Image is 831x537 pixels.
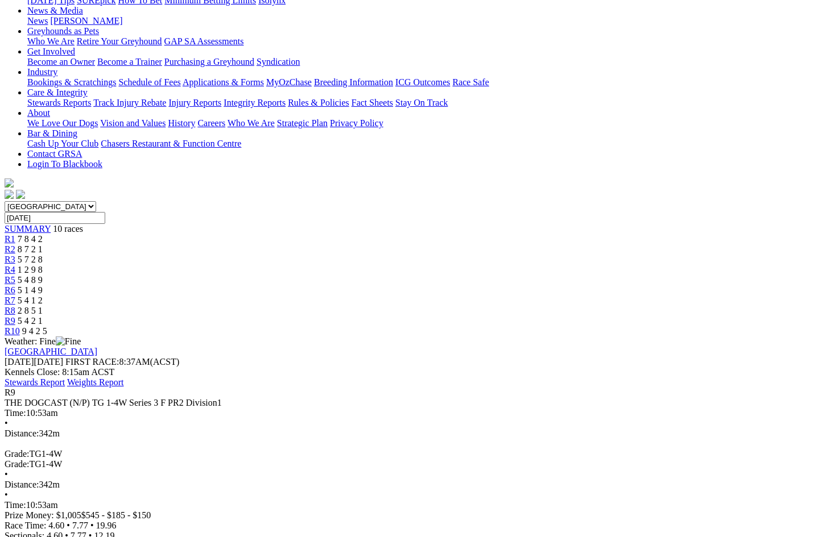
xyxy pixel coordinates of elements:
span: 8:37AM(ACST) [65,357,179,367]
span: 5 7 2 8 [18,255,43,264]
span: FIRST RACE: [65,357,119,367]
a: Retire Your Greyhound [77,36,162,46]
a: R10 [5,326,20,336]
a: Purchasing a Greyhound [164,57,254,66]
a: News [27,16,48,26]
div: 10:53am [5,408,826,418]
span: Distance: [5,480,39,489]
span: • [5,469,8,479]
span: $545 - $185 - $150 [81,510,151,520]
img: twitter.svg [16,190,25,199]
a: R7 [5,295,15,305]
span: • [5,418,8,428]
div: Bar & Dining [27,139,826,149]
span: [DATE] [5,357,34,367]
a: Privacy Policy [330,118,383,128]
a: News & Media [27,6,83,15]
div: Care & Integrity [27,98,826,108]
a: Industry [27,67,57,77]
div: Get Involved [27,57,826,67]
span: [DATE] [5,357,63,367]
span: 5 4 2 1 [18,316,43,326]
div: Prize Money: $1,005 [5,510,826,521]
a: MyOzChase [266,77,312,87]
a: We Love Our Dogs [27,118,98,128]
span: 4.60 [48,521,64,530]
a: Bar & Dining [27,128,77,138]
a: Applications & Forms [183,77,264,87]
a: Stewards Reports [27,98,91,107]
div: About [27,118,826,128]
span: • [5,490,8,499]
a: R3 [5,255,15,264]
span: 1 2 9 8 [18,265,43,274]
a: Who We Are [27,36,75,46]
a: Bookings & Scratchings [27,77,116,87]
span: R9 [5,388,15,397]
div: 10:53am [5,500,826,510]
a: Vision and Values [100,118,166,128]
span: Time: [5,408,26,418]
span: 2 8 5 1 [18,306,43,315]
a: Stay On Track [395,98,448,107]
a: History [168,118,195,128]
a: SUMMARY [5,224,51,234]
a: Track Injury Rebate [93,98,166,107]
a: Schedule of Fees [118,77,180,87]
span: 10 races [53,224,83,234]
a: [GEOGRAPHIC_DATA] [5,347,97,356]
a: Integrity Reports [224,98,286,107]
span: 7.77 [72,521,88,530]
span: 19.96 [96,521,117,530]
a: Care & Integrity [27,88,88,97]
a: R5 [5,275,15,285]
div: Kennels Close: 8:15am ACST [5,367,826,377]
span: Grade: [5,449,30,459]
a: Syndication [257,57,300,66]
a: R9 [5,316,15,326]
div: Industry [27,77,826,88]
div: Greyhounds as Pets [27,36,826,47]
span: 5 1 4 9 [18,285,43,295]
a: R4 [5,265,15,274]
a: Breeding Information [314,77,393,87]
div: TG1-4W [5,459,826,469]
img: logo-grsa-white.png [5,178,14,188]
div: THE DOGCAST (N/P) TG 1-4W Series 3 F PR2 Division1 [5,398,826,408]
span: • [90,521,94,530]
a: Careers [197,118,225,128]
a: Stewards Report [5,377,65,387]
input: Select date [5,212,105,224]
div: 342m [5,480,826,490]
div: 342m [5,428,826,439]
a: Race Safe [452,77,489,87]
a: About [27,108,50,118]
a: R1 [5,234,15,244]
span: R8 [5,306,15,315]
a: ICG Outcomes [395,77,450,87]
span: 5 4 8 9 [18,275,43,285]
a: Injury Reports [168,98,221,107]
img: facebook.svg [5,190,14,199]
a: Fact Sheets [352,98,393,107]
a: R6 [5,285,15,295]
span: Race Time: [5,521,46,530]
a: Who We Are [228,118,275,128]
img: Fine [56,336,81,347]
span: Distance: [5,428,39,438]
div: News & Media [27,16,826,26]
span: Time: [5,500,26,510]
a: R2 [5,244,15,254]
a: Strategic Plan [277,118,328,128]
a: GAP SA Assessments [164,36,244,46]
a: Greyhounds as Pets [27,26,99,36]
